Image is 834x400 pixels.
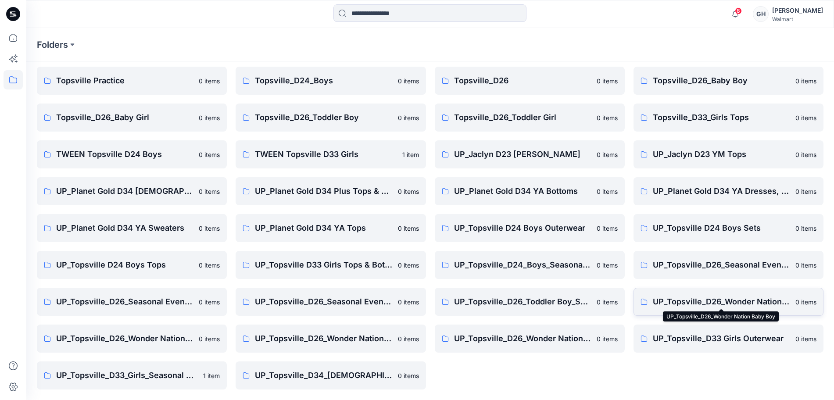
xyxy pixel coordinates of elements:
[255,296,392,308] p: UP_Topsville_D26_Seasonal Events_Toddler Girl
[255,111,392,124] p: Topsville_D26_Toddler Boy
[735,7,742,14] span: 8
[795,187,816,196] p: 0 items
[653,296,790,308] p: UP_Topsville_D26_Wonder Nation Baby Boy
[795,224,816,233] p: 0 items
[199,297,220,307] p: 0 items
[634,251,823,279] a: UP_Topsville_D26_Seasonal Events_Baby Boy0 items
[795,76,816,86] p: 0 items
[634,67,823,95] a: Topsville_D26_Baby Boy0 items
[454,259,591,271] p: UP_Topsville_D24_Boys_Seasonal Events
[653,75,790,87] p: Topsville_D26_Baby Boy
[634,140,823,168] a: UP_Jaclyn D23 YM Tops0 items
[37,361,227,389] a: UP_Topsville_D33_Girls_Seasonal Events1 item
[435,288,625,316] a: UP_Topsville_D26_Toddler Boy_Seasonal Events0 items
[435,67,625,95] a: Topsville_D260 items
[37,251,227,279] a: UP_Topsville D24 Boys Tops0 items
[37,104,227,132] a: Topsville_D26_Baby Girl0 items
[255,75,392,87] p: Topsville_D24_Boys
[37,39,68,51] p: Folders
[634,288,823,316] a: UP_Topsville_D26_Wonder Nation Baby Boy0 items
[795,113,816,122] p: 0 items
[795,261,816,270] p: 0 items
[255,185,392,197] p: UP_Planet Gold D34 Plus Tops & Dresses
[653,332,790,345] p: UP_Topsville_D33 Girls Outerwear
[56,369,198,382] p: UP_Topsville_D33_Girls_Seasonal Events
[597,76,618,86] p: 0 items
[236,67,426,95] a: Topsville_D24_Boys0 items
[56,222,193,234] p: UP_Planet Gold D34 YA Sweaters
[454,332,591,345] p: UP_Topsville_D26_Wonder Nation_Toddler Girl
[255,259,392,271] p: UP_Topsville D33 Girls Tops & Bottoms
[37,67,227,95] a: Topsville Practice0 items
[56,111,193,124] p: Topsville_D26_Baby Girl
[37,288,227,316] a: UP_Topsville_D26_Seasonal Events_Baby Girl0 items
[236,140,426,168] a: TWEEN Topsville D33 Girls1 item
[597,150,618,159] p: 0 items
[634,325,823,353] a: UP_Topsville_D33 Girls Outerwear0 items
[653,259,790,271] p: UP_Topsville_D26_Seasonal Events_Baby Boy
[454,222,591,234] p: UP_Topsville D24 Boys Outerwear
[255,369,392,382] p: UP_Topsville_D34_[DEMOGRAPHIC_DATA] Outerwear
[653,148,790,161] p: UP_Jaclyn D23 YM Tops
[435,140,625,168] a: UP_Jaclyn D23 [PERSON_NAME]0 items
[37,140,227,168] a: TWEEN Topsville D24 Boys0 items
[199,113,220,122] p: 0 items
[435,325,625,353] a: UP_Topsville_D26_Wonder Nation_Toddler Girl0 items
[634,177,823,205] a: UP_Planet Gold D34 YA Dresses, Sets, and Rompers0 items
[56,148,193,161] p: TWEEN Topsville D24 Boys
[37,325,227,353] a: UP_Topsville_D26_Wonder Nation Baby Girl0 items
[753,6,769,22] div: GH
[255,148,397,161] p: TWEEN Topsville D33 Girls
[199,261,220,270] p: 0 items
[236,104,426,132] a: Topsville_D26_Toddler Boy0 items
[203,371,220,380] p: 1 item
[454,111,591,124] p: Topsville_D26_Toddler Girl
[435,177,625,205] a: UP_Planet Gold D34 YA Bottoms0 items
[398,371,419,380] p: 0 items
[454,185,591,197] p: UP_Planet Gold D34 YA Bottoms
[199,334,220,343] p: 0 items
[56,296,193,308] p: UP_Topsville_D26_Seasonal Events_Baby Girl
[435,251,625,279] a: UP_Topsville_D24_Boys_Seasonal Events0 items
[435,214,625,242] a: UP_Topsville D24 Boys Outerwear0 items
[199,187,220,196] p: 0 items
[795,297,816,307] p: 0 items
[795,150,816,159] p: 0 items
[597,334,618,343] p: 0 items
[597,113,618,122] p: 0 items
[398,76,419,86] p: 0 items
[56,332,193,345] p: UP_Topsville_D26_Wonder Nation Baby Girl
[772,16,823,22] div: Walmart
[454,75,591,87] p: Topsville_D26
[255,332,392,345] p: UP_Topsville_D26_Wonder Nation_Toddler Boy
[236,288,426,316] a: UP_Topsville_D26_Seasonal Events_Toddler Girl0 items
[597,224,618,233] p: 0 items
[653,222,790,234] p: UP_Topsville D24 Boys Sets
[236,361,426,389] a: UP_Topsville_D34_[DEMOGRAPHIC_DATA] Outerwear0 items
[199,150,220,159] p: 0 items
[597,261,618,270] p: 0 items
[454,296,591,308] p: UP_Topsville_D26_Toddler Boy_Seasonal Events
[37,177,227,205] a: UP_Planet Gold D34 [DEMOGRAPHIC_DATA] Plus Bottoms0 items
[56,75,193,87] p: Topsville Practice
[236,325,426,353] a: UP_Topsville_D26_Wonder Nation_Toddler Boy0 items
[398,113,419,122] p: 0 items
[398,334,419,343] p: 0 items
[199,76,220,86] p: 0 items
[653,185,790,197] p: UP_Planet Gold D34 YA Dresses, Sets, and Rompers
[255,222,392,234] p: UP_Planet Gold D34 YA Tops
[634,104,823,132] a: Topsville_D33_Girls Tops0 items
[199,224,220,233] p: 0 items
[398,297,419,307] p: 0 items
[795,334,816,343] p: 0 items
[56,259,193,271] p: UP_Topsville D24 Boys Tops
[56,185,193,197] p: UP_Planet Gold D34 [DEMOGRAPHIC_DATA] Plus Bottoms
[634,214,823,242] a: UP_Topsville D24 Boys Sets0 items
[398,224,419,233] p: 0 items
[398,187,419,196] p: 0 items
[597,187,618,196] p: 0 items
[402,150,419,159] p: 1 item
[454,148,591,161] p: UP_Jaclyn D23 [PERSON_NAME]
[236,177,426,205] a: UP_Planet Gold D34 Plus Tops & Dresses0 items
[236,214,426,242] a: UP_Planet Gold D34 YA Tops0 items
